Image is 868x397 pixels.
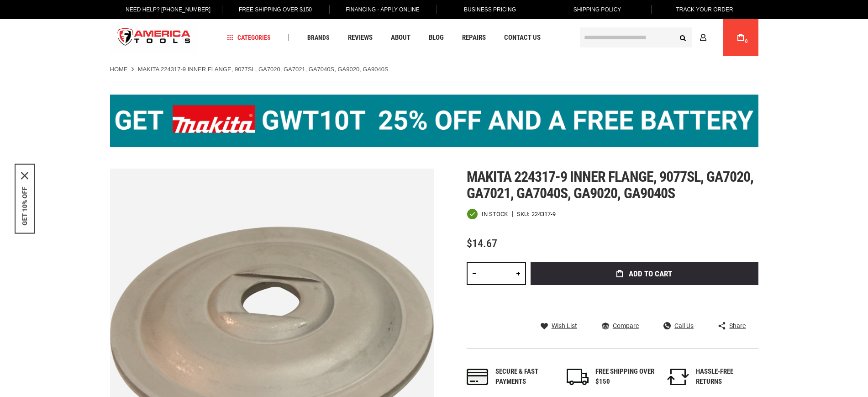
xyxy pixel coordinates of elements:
span: In stock [482,211,508,217]
img: America Tools [110,21,199,55]
img: returns [667,369,689,385]
button: Close [21,172,28,179]
span: Categories [227,34,271,41]
div: FREE SHIPPING OVER $150 [595,367,655,386]
button: Search [674,29,692,46]
iframe: Secure express checkout frame [529,288,760,314]
img: shipping [567,369,589,385]
span: Add to Cart [629,270,672,278]
button: Add to Cart [531,262,758,285]
span: $14.67 [467,237,497,250]
a: Home [110,65,128,74]
span: Makita 224317-9 inner flange, 9077sl, ga7020, ga7021, ga7040s, ga9020, ga9040s [467,168,754,202]
img: payments [467,369,489,385]
span: About [391,34,410,41]
span: Reviews [348,34,373,41]
a: Brands [303,32,334,44]
strong: SKU [517,211,531,217]
a: Repairs [458,32,490,44]
span: Contact Us [504,34,541,41]
a: Call Us [663,322,694,330]
span: 0 [745,39,748,44]
span: Shipping Policy [573,6,621,13]
a: Compare [602,322,639,330]
a: 0 [732,19,749,56]
svg: close icon [21,172,28,179]
span: Call Us [674,323,694,329]
a: Blog [425,32,448,44]
div: Secure & fast payments [495,367,555,386]
div: Availability [467,208,508,220]
a: Wish List [541,322,577,330]
strong: MAKITA 224317-9 INNER FLANGE, 9077SL, GA7020, GA7021, GA7040S, GA9020, GA9040S [138,66,389,73]
span: Compare [613,323,639,329]
a: Contact Us [500,32,545,44]
a: About [387,32,415,44]
div: 224317-9 [531,211,556,217]
a: store logo [110,21,199,55]
iframe: LiveChat chat widget [689,71,868,397]
a: Reviews [344,32,377,44]
img: BOGO: Buy the Makita® XGT IMpact Wrench (GWT10T), get the BL4040 4ah Battery FREE! [110,95,758,147]
span: Wish List [552,323,577,329]
a: Categories [223,32,275,44]
span: Brands [307,34,330,41]
button: GET 10% OFF [21,186,28,225]
span: Repairs [462,34,486,41]
span: Blog [429,34,444,41]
